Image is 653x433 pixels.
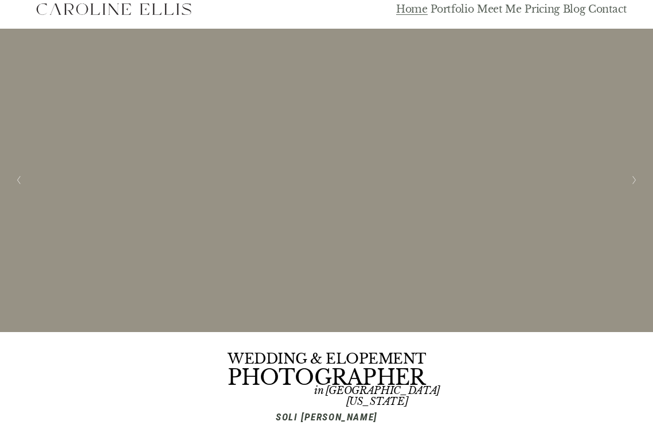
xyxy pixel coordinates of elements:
[626,171,642,189] button: Next Slide
[396,3,428,16] a: Home
[588,3,627,16] a: Contact
[228,368,425,388] h4: PHOTOGRAPHER
[431,3,474,16] a: Portfolio
[314,384,440,408] em: in [GEOGRAPHIC_DATA][US_STATE]
[477,3,522,16] a: Meet Me
[563,3,585,16] a: Blog
[276,411,377,423] em: SOLI [PERSON_NAME]
[228,352,427,366] h4: WEDDING & ELOPEMENT
[11,171,27,189] button: Previous Slide
[525,3,560,16] a: Pricing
